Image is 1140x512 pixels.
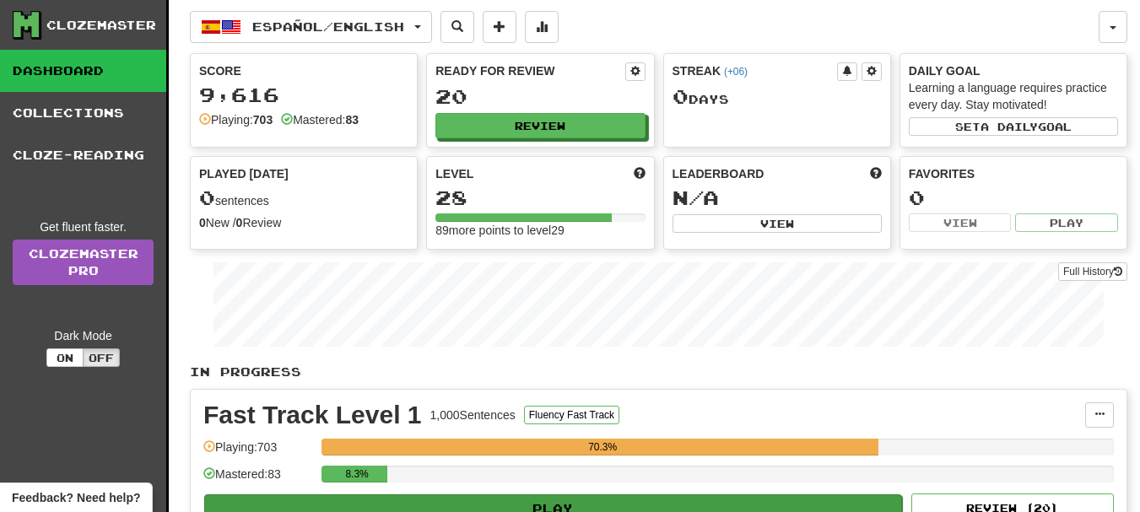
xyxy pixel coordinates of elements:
[281,111,359,128] div: Mastered:
[981,121,1038,132] span: a daily
[199,165,289,182] span: Played [DATE]
[199,214,408,231] div: New / Review
[83,348,120,367] button: Off
[909,62,1118,79] div: Daily Goal
[435,113,645,138] button: Review
[524,406,619,424] button: Fluency Fast Track
[440,11,474,43] button: Search sentences
[252,19,404,34] span: Español / English
[199,186,215,209] span: 0
[190,11,432,43] button: Español/English
[199,84,408,105] div: 9,616
[435,222,645,239] div: 89 more points to level 29
[236,216,243,229] strong: 0
[12,489,140,506] span: Open feedback widget
[673,165,765,182] span: Leaderboard
[909,187,1118,208] div: 0
[673,86,882,108] div: Day s
[345,113,359,127] strong: 83
[203,402,422,428] div: Fast Track Level 1
[909,79,1118,113] div: Learning a language requires practice every day. Stay motivated!
[199,111,273,128] div: Playing:
[327,439,878,455] div: 70.3%
[253,113,273,127] strong: 703
[483,11,516,43] button: Add sentence to collection
[634,165,646,182] span: Score more points to level up
[430,407,516,423] div: 1,000 Sentences
[203,466,313,493] div: Mastered: 83
[909,165,1118,182] div: Favorites
[435,165,473,182] span: Level
[13,327,154,344] div: Dark Mode
[525,11,559,43] button: More stats
[673,186,719,209] span: N/A
[435,62,624,79] div: Ready for Review
[673,214,882,233] button: View
[199,62,408,79] div: Score
[203,439,313,466] div: Playing: 703
[435,187,645,208] div: 28
[673,84,689,108] span: 0
[199,187,408,209] div: sentences
[724,66,748,78] a: (+06)
[199,216,206,229] strong: 0
[13,240,154,285] a: ClozemasterPro
[327,466,387,482] div: 8.3%
[1058,262,1127,281] button: Full History
[13,218,154,235] div: Get fluent faster.
[1015,213,1118,232] button: Play
[46,17,156,34] div: Clozemaster
[190,364,1127,380] p: In Progress
[909,117,1118,136] button: Seta dailygoal
[909,213,1012,232] button: View
[435,86,645,107] div: 20
[870,165,882,182] span: This week in points, UTC
[46,348,84,367] button: On
[673,62,837,79] div: Streak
